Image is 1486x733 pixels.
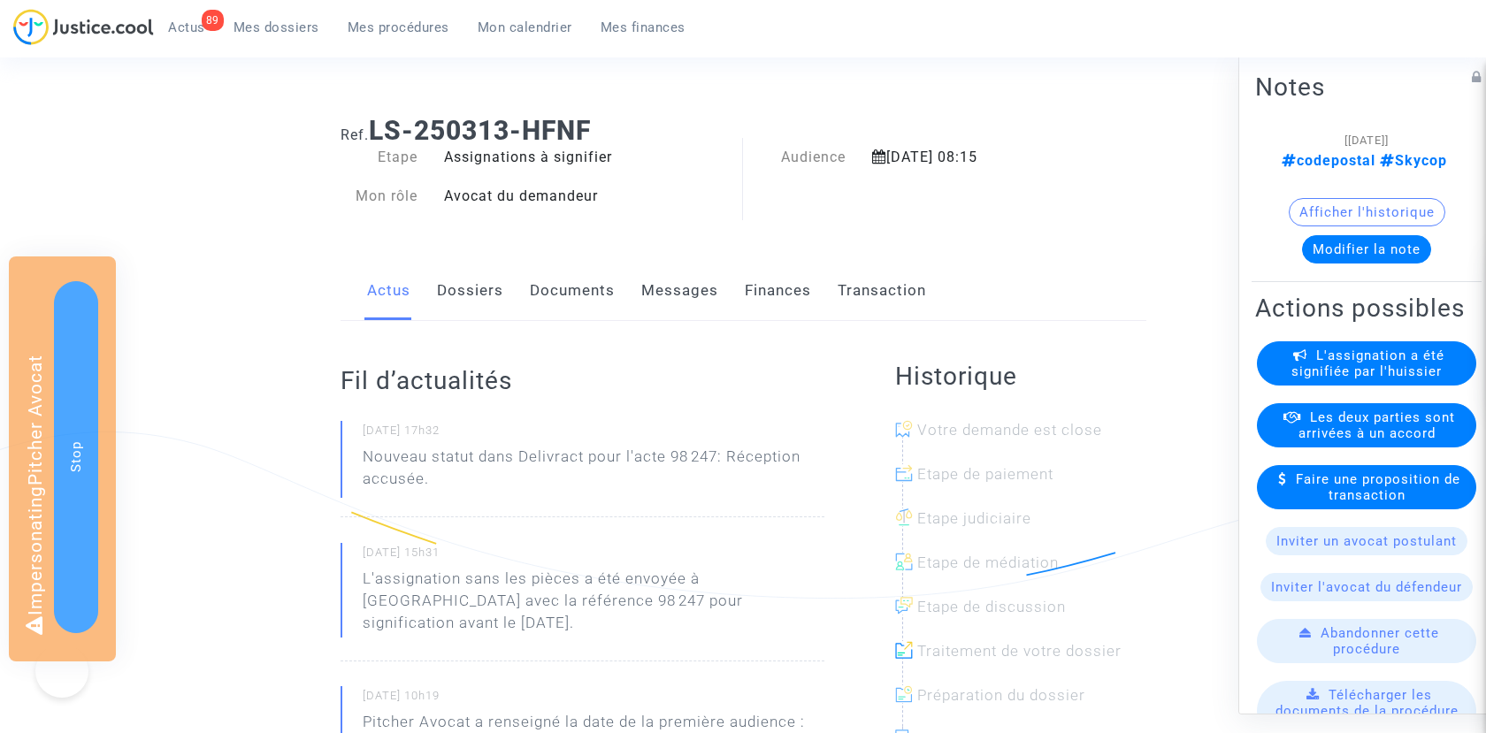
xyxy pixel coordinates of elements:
span: L'assignation a été signifiée par l'huissier [1291,347,1444,378]
b: LS-250313-HFNF [369,115,591,146]
div: Audience [743,147,859,168]
span: Mon calendrier [478,19,572,35]
h2: Historique [895,361,1146,392]
span: Votre demande est close [917,421,1102,439]
button: Afficher l'historique [1289,197,1445,225]
span: Ref. [341,126,369,143]
span: Les deux parties sont arrivées à un accord [1298,408,1455,440]
span: Inviter un avocat postulant [1276,532,1457,548]
span: [[DATE]] [1344,133,1389,146]
span: Mes finances [601,19,686,35]
div: [DATE] 08:15 [859,147,1090,168]
span: Mes dossiers [234,19,319,35]
a: Mes dossiers [219,14,333,41]
div: Etape [327,147,432,168]
h2: Notes [1255,71,1478,102]
small: [DATE] 17h32 [363,423,824,446]
span: Abandonner cette procédure [1321,624,1439,656]
p: Nouveau statut dans Delivract pour l'acte 98 247: Réception accusée. [363,446,824,499]
div: Mon rôle [327,186,432,207]
button: Modifier la note [1302,234,1431,263]
div: Impersonating [9,256,116,661]
a: Mes finances [586,14,700,41]
small: [DATE] 10h19 [363,688,824,711]
button: Stop [54,281,98,633]
span: Actus [168,19,205,35]
h2: Fil d’actualités [341,365,824,396]
div: 89 [202,10,224,31]
span: Stop [68,441,84,472]
a: Finances [745,262,811,320]
a: Dossiers [437,262,503,320]
small: [DATE] 15h31 [363,545,824,568]
a: 89Actus [154,14,219,41]
span: Skycop [1375,151,1447,168]
p: L'assignation sans les pièces a été envoyée à [GEOGRAPHIC_DATA] avec la référence 98 247 pour sig... [363,568,824,643]
a: Transaction [838,262,926,320]
span: codepostal [1282,151,1375,168]
div: Avocat du demandeur [431,186,743,207]
iframe: Help Scout Beacon - Open [35,645,88,698]
a: Mes procédures [333,14,463,41]
a: Mon calendrier [463,14,586,41]
img: jc-logo.svg [13,9,154,45]
span: Mes procédures [348,19,449,35]
div: Assignations à signifier [431,147,743,168]
a: Documents [530,262,615,320]
span: Inviter l'avocat du défendeur [1271,578,1462,594]
h2: Actions possibles [1255,292,1478,323]
span: Faire une proposition de transaction [1296,470,1460,502]
a: Actus [367,262,410,320]
a: Messages [641,262,718,320]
